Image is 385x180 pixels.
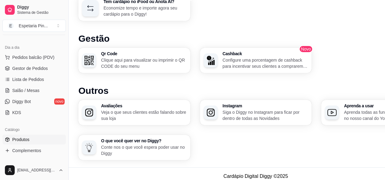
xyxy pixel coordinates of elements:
[101,104,187,108] h3: Avaliações
[8,23,14,29] span: E
[200,48,312,73] button: CashbackCashbackConfigure uma porcentagem de cashback para incentivar seus clientes a comprarem e...
[299,45,313,53] span: Novo
[2,135,66,144] a: Produtos
[19,23,48,29] div: Espetaria Pin ...
[2,20,66,32] button: Select a team
[85,56,94,65] img: Qr Code
[85,108,94,117] img: Avaliações
[12,98,31,105] span: Diggy Bot
[2,125,66,135] div: Catálogo
[17,10,63,15] span: Sistema de Gestão
[101,144,187,156] p: Conte nos o que você espera poder usar no Diggy
[78,135,190,160] button: O que você quer ver no Diggy?O que você quer ver no Diggy?Conte nos o que você espera poder usar ...
[78,48,190,73] button: Qr CodeQr CodeClique aqui para visualizar ou imprimir o QR CODE do seu menu
[12,54,55,60] span: Pedidos balcão (PDV)
[2,108,66,117] a: KDS
[101,109,187,121] p: Veja o que seus clientes estão falando sobre sua loja
[12,109,21,116] span: KDS
[12,147,41,154] span: Complementos
[2,146,66,155] a: Complementos
[85,143,94,152] img: O que você quer ver no Diggy?
[2,163,66,178] button: [EMAIL_ADDRESS][DOMAIN_NAME]
[2,97,66,106] a: Diggy Botnovo
[17,168,56,173] span: [EMAIL_ADDRESS][DOMAIN_NAME]
[12,87,40,94] span: Salão / Mesas
[2,63,66,73] a: Gestor de Pedidos
[2,86,66,95] a: Salão / Mesas
[206,108,215,117] img: Instagram
[223,57,308,69] p: Configure uma porcentagem de cashback para incentivar seus clientes a comprarem em sua loja
[223,52,308,56] h3: Cashback
[2,43,66,52] div: Dia a dia
[12,65,48,71] span: Gestor de Pedidos
[223,109,308,121] p: Siga o Diggy no Instagram para ficar por dentro de todas as Novidades
[12,76,44,82] span: Lista de Pedidos
[17,5,63,10] span: Diggy
[101,57,187,69] p: Clique aqui para visualizar ou imprimir o QR CODE do seu menu
[101,52,187,56] h3: Qr Code
[101,139,187,143] h3: O que você quer ver no Diggy?
[223,104,308,108] h3: Instagram
[12,136,29,143] span: Produtos
[2,2,66,17] a: DiggySistema de Gestão
[206,56,215,65] img: Cashback
[104,5,187,17] p: Economize tempo e importe agora seu cardápio para o Diggy!
[327,108,337,117] img: Aprenda a usar
[2,75,66,84] a: Lista de Pedidos
[200,100,312,125] button: InstagramInstagramSiga o Diggy no Instagram para ficar por dentro de todas as Novidades
[78,100,190,125] button: AvaliaçõesAvaliaçõesVeja o que seus clientes estão falando sobre sua loja
[2,52,66,62] button: Pedidos balcão (PDV)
